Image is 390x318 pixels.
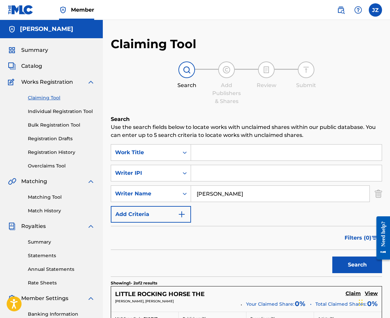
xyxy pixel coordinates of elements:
img: Accounts [8,25,16,33]
button: Search [332,257,382,273]
a: Registration History [28,149,95,156]
img: step indicator icon for Submit [302,66,310,74]
img: Works Registration [8,78,17,86]
a: Match History [28,207,95,214]
a: Statements [28,252,95,259]
div: Review [250,81,283,89]
h5: Claim [346,290,361,297]
h5: James Jerrell Zimmerman [20,25,73,33]
button: Add Criteria [111,206,191,223]
a: Overclaims Tool [28,162,95,169]
h2: Claiming Tool [111,37,196,52]
a: Claiming Tool [28,94,95,101]
a: Individual Registration Tool [28,108,95,115]
span: Member [71,6,94,14]
div: Drag [359,293,363,313]
a: Banking Information [28,311,95,318]
a: Annual Statements [28,266,95,273]
a: SummarySummary [8,46,48,54]
img: Top Rightsholder [59,6,67,14]
a: Public Search [334,3,348,17]
div: Help [352,3,365,17]
img: Summary [8,46,16,54]
span: Matching [21,177,47,185]
span: Royalties [21,222,46,230]
span: 0 % [295,299,305,309]
span: Total Claimed Shares: [315,301,366,308]
div: Search [170,81,203,89]
img: Delete Criterion [375,185,382,202]
img: MLC Logo [8,5,33,15]
img: Matching [8,177,16,185]
span: Summary [21,46,48,54]
img: 9d2ae6d4665cec9f34b9.svg [178,210,186,218]
div: Writer IPI [115,169,175,177]
img: help [354,6,362,14]
img: step indicator icon for Add Publishers & Shares [223,66,230,74]
img: Member Settings [8,294,16,302]
div: Work Title [115,149,175,157]
form: Search Form [111,144,382,276]
img: Catalog [8,62,16,70]
span: Catalog [21,62,42,70]
p: Use the search fields below to locate works with unclaimed shares within our public database. You... [111,123,382,139]
img: step indicator icon for Search [183,66,191,74]
div: Writer Name [115,190,175,198]
div: Submit [290,81,323,89]
a: CatalogCatalog [8,62,42,70]
div: Add Publishers & Shares [210,81,243,105]
img: expand [87,222,95,230]
h5: LITTLE ROCKING HORSE THE [115,290,205,298]
a: Registration Drafts [28,135,95,142]
p: Showing 1 - 2 of 2 results [111,280,157,286]
img: search [337,6,345,14]
button: Filters (0) [341,230,382,246]
img: expand [87,294,95,302]
img: step indicator icon for Review [262,66,270,74]
a: Summary [28,239,95,246]
img: expand [87,177,95,185]
iframe: Chat Widget [357,286,390,318]
iframe: Resource Center [371,210,390,265]
span: Filters ( 0 ) [345,234,371,242]
img: expand [87,78,95,86]
span: Your Claimed Share: [246,301,294,308]
span: Member Settings [21,294,68,302]
a: Rate Sheets [28,279,95,286]
img: Royalties [8,222,16,230]
span: [PERSON_NAME], [PERSON_NAME] [115,299,174,303]
h6: Search [111,115,382,123]
a: Bulk Registration Tool [28,122,95,129]
a: Matching Tool [28,194,95,201]
div: User Menu [369,3,382,17]
span: Works Registration [21,78,73,86]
